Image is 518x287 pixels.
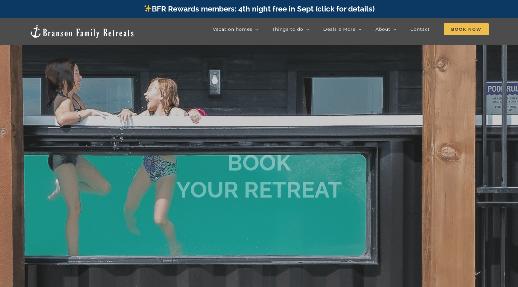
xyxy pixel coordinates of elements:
[213,23,258,35] a: Vacation homes
[410,23,430,35] a: Contact
[444,23,489,35] a: Book Now
[29,25,135,39] img: Branson Family Retreats Logo
[144,5,152,12] img: ✨
[213,23,489,35] nav: Main Menu
[410,27,430,31] span: Contact
[272,27,303,31] span: Things to do
[176,149,342,203] b: BOOK YOUR RETREAT
[213,27,252,31] span: Vacation homes
[143,4,375,13] a: BFR Rewards members: 4th night free in Sept (click for details)
[376,27,390,31] span: About
[376,23,396,35] a: About
[323,23,362,35] a: Deals & More
[272,23,309,35] a: Things to do
[323,27,356,31] span: Deals & More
